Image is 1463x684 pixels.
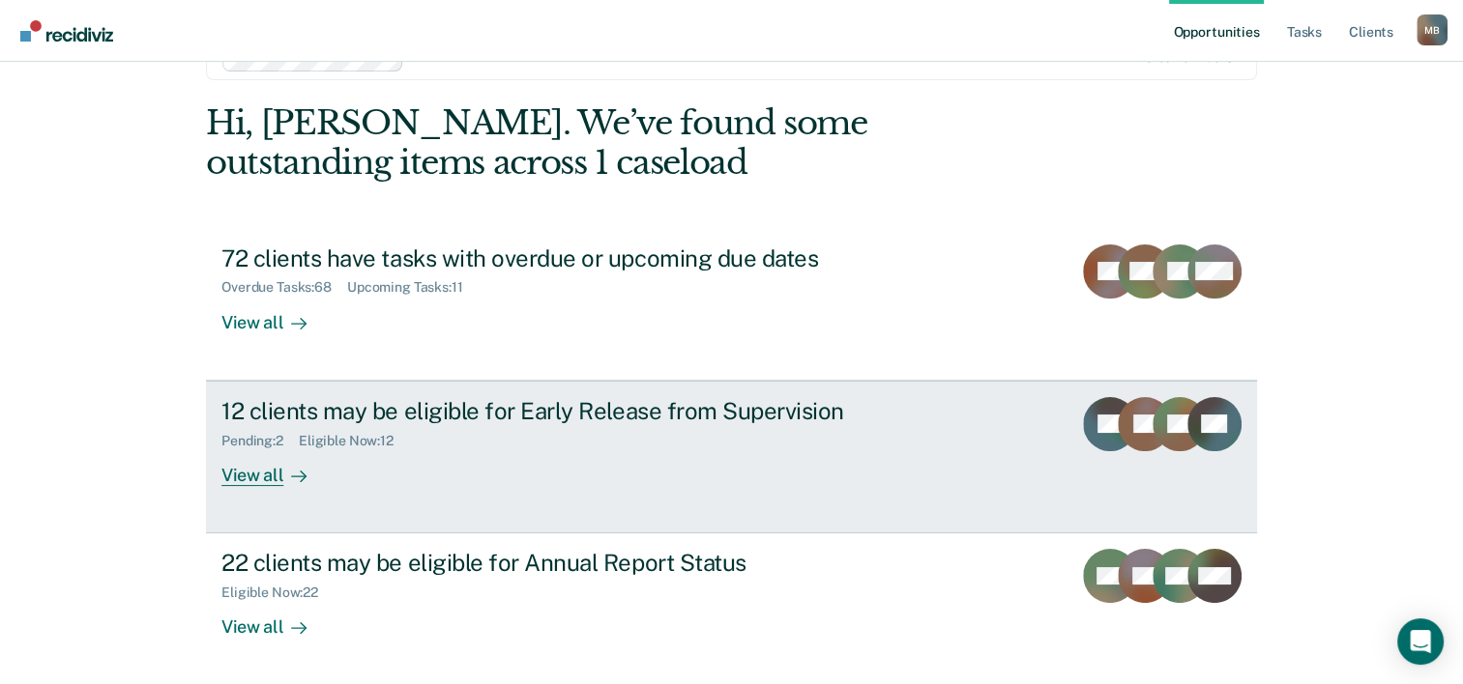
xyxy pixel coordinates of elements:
[221,244,900,272] div: 72 clients have tasks with overdue or upcoming due dates
[347,279,479,296] div: Upcoming Tasks : 11
[1397,618,1444,665] div: Open Intercom Messenger
[20,20,113,42] img: Recidiviz
[206,381,1257,533] a: 12 clients may be eligible for Early Release from SupervisionPending:2Eligible Now:12View all
[221,433,299,449] div: Pending : 2
[221,397,900,425] div: 12 clients may be eligible for Early Release from Supervision
[206,229,1257,381] a: 72 clients have tasks with overdue or upcoming due datesOverdue Tasks:68Upcoming Tasks:11View all
[299,433,409,449] div: Eligible Now : 12
[221,601,330,639] div: View all
[206,103,1046,183] div: Hi, [PERSON_NAME]. We’ve found some outstanding items across 1 caseload
[221,448,330,486] div: View all
[221,296,330,333] div: View all
[221,549,900,577] div: 22 clients may be eligible for Annual Report Status
[1417,14,1448,45] div: M B
[221,279,347,296] div: Overdue Tasks : 68
[221,584,334,601] div: Eligible Now : 22
[1417,14,1448,45] button: Profile dropdown button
